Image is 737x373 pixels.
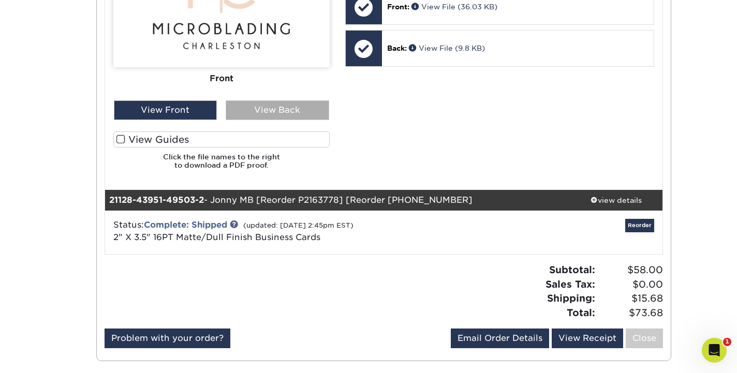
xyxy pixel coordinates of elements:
[598,291,663,306] span: $15.68
[567,307,595,318] strong: Total:
[105,190,570,211] div: - Jonny MB [Reorder P2163778] [Reorder [PHONE_NUMBER]
[546,278,595,290] strong: Sales Tax:
[144,220,227,230] a: Complete: Shipped
[625,219,654,232] a: Reorder
[243,221,353,229] small: (updated: [DATE] 2:45pm EST)
[387,44,407,52] span: Back:
[409,44,485,52] a: View File (9.8 KB)
[3,341,88,369] iframe: Google Customer Reviews
[105,329,230,348] a: Problem with your order?
[547,292,595,304] strong: Shipping:
[113,131,330,147] label: View Guides
[598,306,663,320] span: $73.68
[569,190,662,211] a: view details
[569,195,662,205] div: view details
[114,100,217,120] div: View Front
[113,153,330,178] h6: Click the file names to the right to download a PDF proof.
[113,67,330,90] div: Front
[411,3,497,11] a: View File (36.03 KB)
[598,263,663,277] span: $58.00
[702,338,727,363] iframe: Intercom live chat
[723,338,731,346] span: 1
[451,329,549,348] a: Email Order Details
[552,329,623,348] a: View Receipt
[109,195,204,205] strong: 21128-43951-49503-2
[549,264,595,275] strong: Subtotal:
[106,219,477,244] div: Status:
[226,100,329,120] div: View Back
[598,277,663,292] span: $0.00
[387,3,409,11] span: Front:
[113,232,320,242] span: 2" X 3.5" 16PT Matte/Dull Finish Business Cards
[626,329,663,348] a: Close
